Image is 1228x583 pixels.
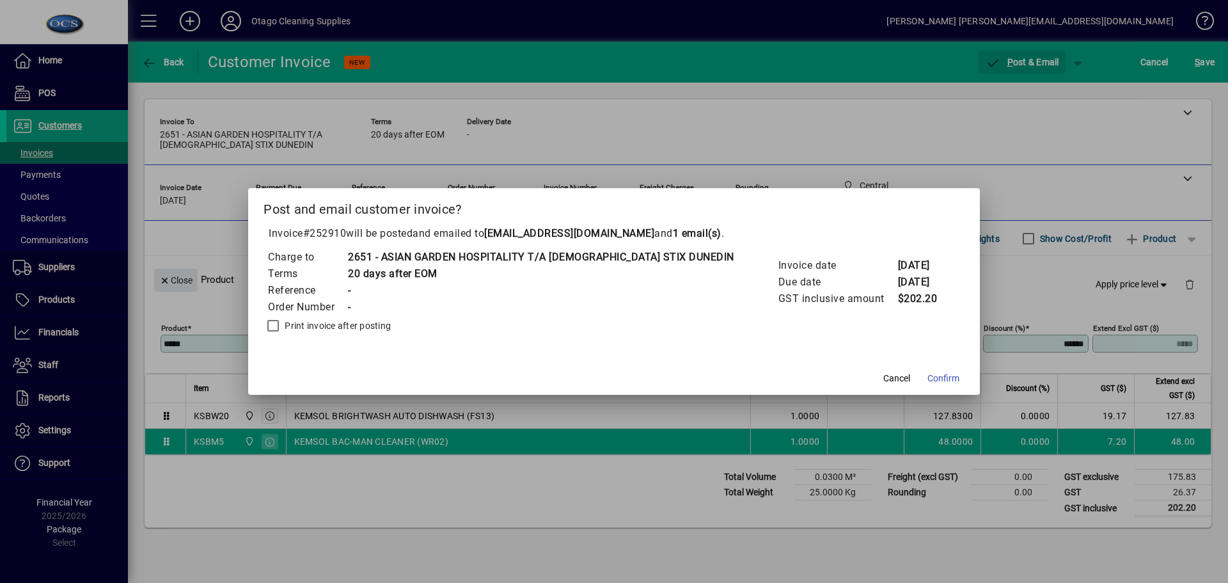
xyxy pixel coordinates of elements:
span: and [654,227,721,239]
h2: Post and email customer invoice? [248,188,980,225]
button: Confirm [922,367,964,390]
span: #252910 [303,227,347,239]
td: - [347,282,734,299]
span: Confirm [927,372,959,385]
td: GST inclusive amount [778,291,897,307]
button: Cancel [876,367,917,390]
b: [EMAIL_ADDRESS][DOMAIN_NAME] [484,227,654,239]
td: Invoice date [778,257,897,274]
td: [DATE] [897,257,949,274]
span: and emailed to [413,227,721,239]
label: Print invoice after posting [282,319,391,332]
td: $202.20 [897,291,949,307]
td: Charge to [267,249,347,266]
b: 1 email(s) [673,227,721,239]
td: Order Number [267,299,347,315]
td: [DATE] [897,274,949,291]
td: 20 days after EOM [347,266,734,282]
td: Due date [778,274,897,291]
td: - [347,299,734,315]
span: Cancel [883,372,910,385]
td: 2651 - ASIAN GARDEN HOSPITALITY T/A [DEMOGRAPHIC_DATA] STIX DUNEDIN [347,249,734,266]
td: Terms [267,266,347,282]
td: Reference [267,282,347,299]
p: Invoice will be posted . [264,226,964,241]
